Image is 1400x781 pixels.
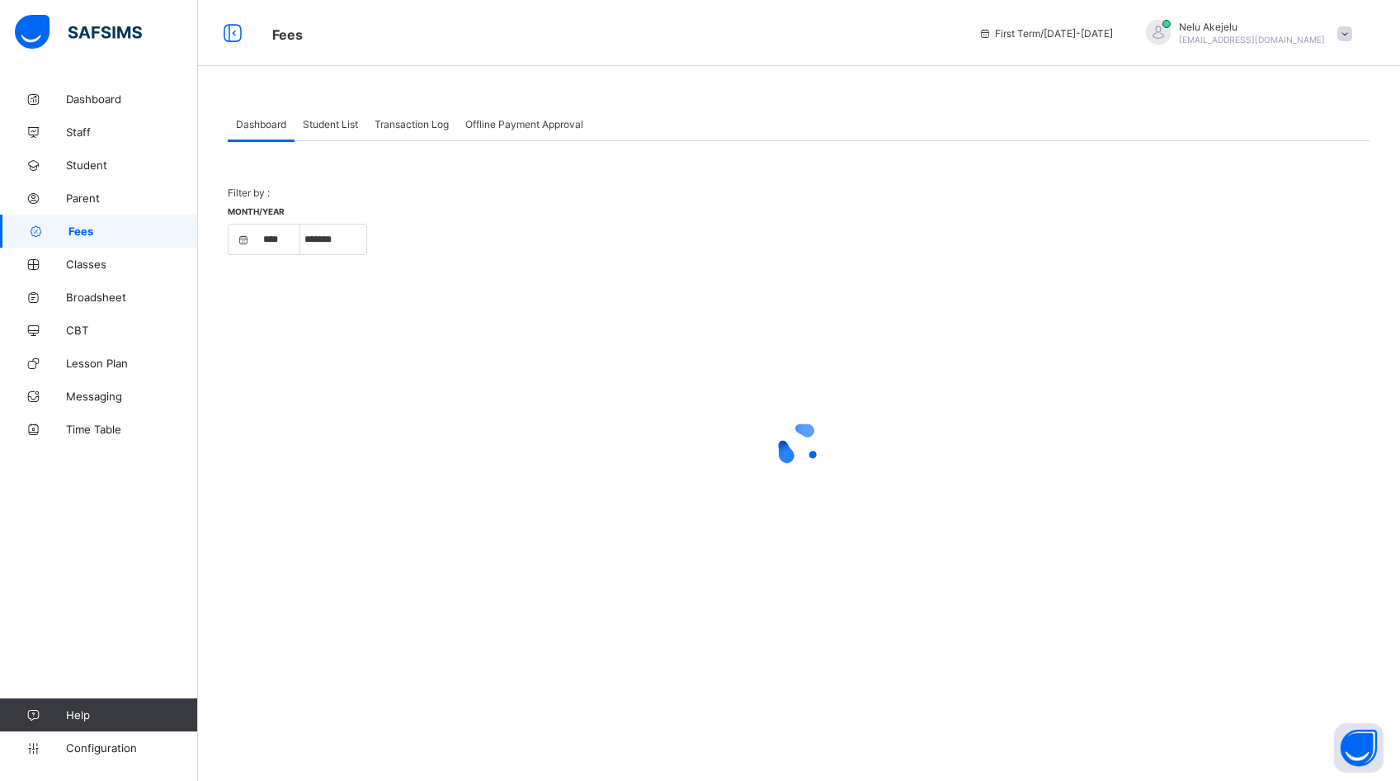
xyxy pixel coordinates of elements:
span: session/term information [978,27,1113,40]
span: Configuration [66,741,197,755]
span: Dashboard [236,118,286,130]
button: Open asap [1334,723,1384,773]
span: Nelu Akejelu [1179,21,1325,33]
span: Messaging [66,390,198,403]
span: Filter by : [228,187,270,199]
span: Parent [66,192,198,205]
span: Transaction Log [375,118,449,130]
img: safsims [15,15,142,50]
span: Staff [66,125,198,139]
span: Help [66,708,197,722]
span: [EMAIL_ADDRESS][DOMAIN_NAME] [1179,35,1325,45]
div: NeluAkejelu [1129,20,1360,47]
span: Student List [303,118,358,130]
span: Month/Year [228,206,285,216]
span: Classes [66,258,198,271]
span: Broadsheet [66,291,198,304]
span: Offline Payment Approval [465,118,583,130]
span: Fees [68,225,198,238]
span: Lesson Plan [66,357,198,370]
span: CBT [66,324,198,337]
span: Fees [272,26,303,43]
span: Student [66,159,198,172]
span: Time Table [66,423,198,436]
span: Dashboard [66,92,198,106]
